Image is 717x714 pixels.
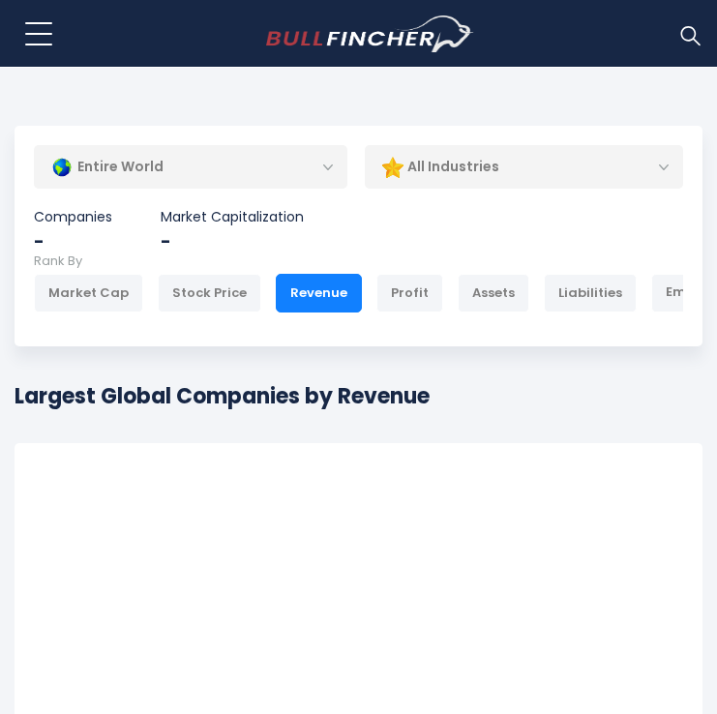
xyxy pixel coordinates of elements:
div: All Industries [365,145,683,190]
div: Liabilities [544,274,637,312]
h1: Largest Global Companies by Revenue [15,380,702,412]
div: - [161,230,304,253]
div: Revenue [276,274,362,312]
div: Stock Price [158,274,261,312]
div: Assets [458,274,529,312]
div: Entire World [34,145,347,190]
div: - [34,230,112,253]
div: Market Cap [34,274,143,312]
a: Go to homepage [266,15,474,52]
p: Companies [34,208,112,225]
p: Rank By [34,253,683,270]
div: Profit [376,274,443,312]
p: Market Capitalization [161,208,304,225]
img: bullfincher logo [266,15,474,52]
